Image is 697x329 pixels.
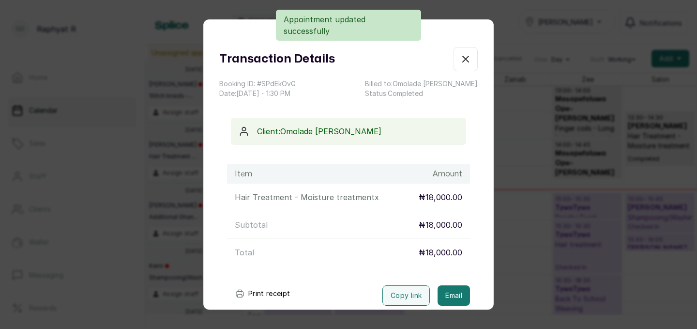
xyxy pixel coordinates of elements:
p: Appointment updated successfully [284,14,413,37]
h1: Amount [433,168,462,180]
p: Status: Completed [365,89,478,98]
p: Billed to: Omolade [PERSON_NAME] [365,79,478,89]
p: Hair Treatment - Moisture treatment x [235,191,379,203]
p: Booking ID: # SPdEkOvG [219,79,296,89]
p: Client: Omolade [PERSON_NAME] [257,125,458,137]
p: ₦18,000.00 [419,219,462,231]
p: Total [235,247,254,258]
button: Copy link [382,285,430,306]
button: Print receipt [227,284,298,303]
button: Email [438,285,470,306]
h1: Transaction Details [219,50,335,68]
p: ₦18,000.00 [419,191,462,203]
p: ₦18,000.00 [419,247,462,258]
p: Date: [DATE] ・ 1:30 PM [219,89,296,98]
p: Subtotal [235,219,268,231]
h1: Item [235,168,252,180]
